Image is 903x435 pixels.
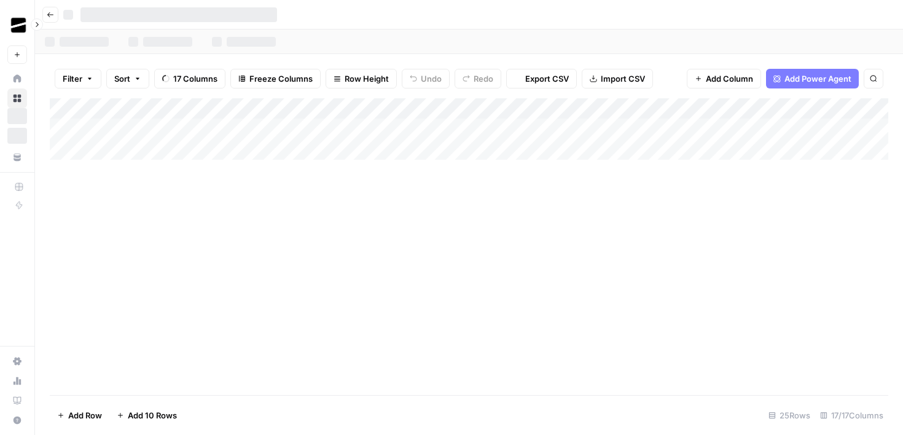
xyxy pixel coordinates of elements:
[706,72,753,85] span: Add Column
[114,72,130,85] span: Sort
[7,88,27,108] a: Browse
[7,14,29,36] img: OGM Logo
[601,72,645,85] span: Import CSV
[402,69,450,88] button: Undo
[525,72,569,85] span: Export CSV
[766,69,859,88] button: Add Power Agent
[173,72,217,85] span: 17 Columns
[326,69,397,88] button: Row Height
[63,72,82,85] span: Filter
[7,371,27,391] a: Usage
[230,69,321,88] button: Freeze Columns
[128,409,177,421] span: Add 10 Rows
[506,69,577,88] button: Export CSV
[474,72,493,85] span: Redo
[249,72,313,85] span: Freeze Columns
[815,406,888,425] div: 17/17 Columns
[106,69,149,88] button: Sort
[687,69,761,88] button: Add Column
[7,410,27,430] button: Help + Support
[7,351,27,371] a: Settings
[7,69,27,88] a: Home
[7,391,27,410] a: Learning Hub
[68,409,102,421] span: Add Row
[784,72,851,85] span: Add Power Agent
[55,69,101,88] button: Filter
[7,10,27,41] button: Workspace: OGM
[455,69,501,88] button: Redo
[582,69,653,88] button: Import CSV
[109,406,184,425] button: Add 10 Rows
[154,69,225,88] button: 17 Columns
[50,406,109,425] button: Add Row
[421,72,442,85] span: Undo
[764,406,815,425] div: 25 Rows
[345,72,389,85] span: Row Height
[7,147,27,167] a: Your Data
